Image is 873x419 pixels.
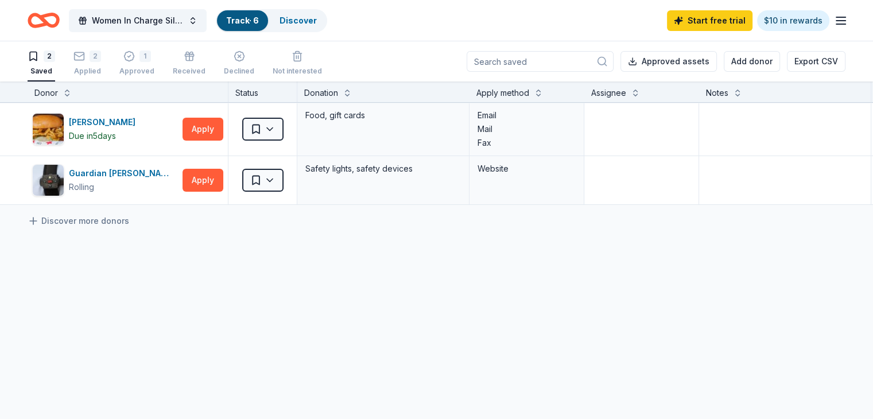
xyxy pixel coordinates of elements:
div: 2 [44,51,55,62]
input: Search saved [467,51,614,72]
div: Donation [304,86,338,100]
div: Status [228,82,297,102]
div: Received [173,67,205,76]
div: Safety lights, safety devices [304,161,462,177]
button: Track· 6Discover [216,9,327,32]
div: Guardian [PERSON_NAME] [69,166,178,180]
div: Not interested [273,67,322,76]
div: Email [478,108,576,122]
button: Add donor [724,51,780,72]
div: 2 [90,51,101,62]
button: 2Saved [28,46,55,82]
button: Apply [183,118,223,141]
div: [PERSON_NAME] [69,115,140,129]
div: Due in 5 days [69,129,116,143]
div: Applied [73,67,101,76]
div: Food, gift cards [304,107,462,123]
button: Apply [183,169,223,192]
div: Declined [224,67,254,76]
div: Assignee [591,86,626,100]
span: Women In Charge Silent Auction and Fall Fundraiser [92,14,184,28]
div: Notes [706,86,728,100]
img: Image for Guardian Angel Device [33,165,64,196]
button: 2Applied [73,46,101,82]
a: Discover [280,15,317,25]
div: Fax [478,136,576,150]
a: Discover more donors [28,214,129,228]
img: Image for Drake's [33,114,64,145]
button: 1Approved [119,46,154,82]
button: Women In Charge Silent Auction and Fall Fundraiser [69,9,207,32]
div: Saved [28,67,55,76]
div: Approved [119,67,154,76]
a: Home [28,7,60,34]
button: Approved assets [620,51,717,72]
button: Not interested [273,46,322,82]
a: Track· 6 [226,15,259,25]
div: Mail [478,122,576,136]
a: $10 in rewards [757,10,829,31]
div: Donor [34,86,58,100]
div: Apply method [476,86,529,100]
button: Image for Drake's[PERSON_NAME]Due in5days [32,113,178,145]
button: Declined [224,46,254,82]
button: Image for Guardian Angel DeviceGuardian [PERSON_NAME]Rolling [32,164,178,196]
a: Start free trial [667,10,752,31]
div: 1 [139,51,151,62]
div: Website [478,162,576,176]
button: Received [173,46,205,82]
button: Export CSV [787,51,845,72]
div: Rolling [69,180,94,194]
